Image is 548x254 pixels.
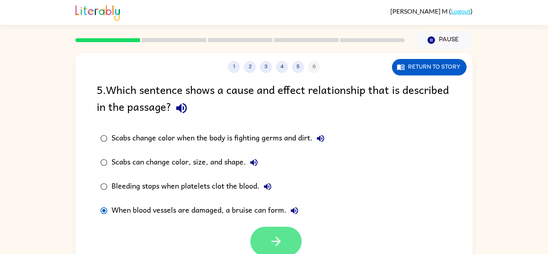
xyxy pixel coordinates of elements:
[260,61,272,73] button: 3
[392,59,467,75] button: Return to story
[246,154,262,171] button: Scabs can change color, size, and shape.
[276,61,288,73] button: 4
[414,31,473,49] button: Pause
[390,7,473,15] div: ( )
[292,61,304,73] button: 5
[97,81,451,118] div: 5 . Which sentence shows a cause and effect relationship that is described in the passage?
[390,7,449,15] span: [PERSON_NAME] M
[112,179,276,195] div: Bleeding stops when platelets clot the blood.
[260,179,276,195] button: Bleeding stops when platelets clot the blood.
[313,130,329,146] button: Scabs change color when the body is fighting germs and dirt.
[112,203,302,219] div: When blood vessels are damaged, a bruise can form.
[112,154,262,171] div: Scabs can change color, size, and shape.
[112,130,329,146] div: Scabs change color when the body is fighting germs and dirt.
[451,7,471,15] a: Logout
[228,61,240,73] button: 1
[286,203,302,219] button: When blood vessels are damaged, a bruise can form.
[75,3,120,21] img: Literably
[244,61,256,73] button: 2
